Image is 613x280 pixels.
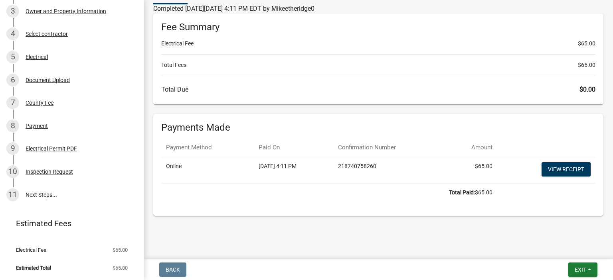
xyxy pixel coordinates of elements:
[542,162,591,176] a: View receipt
[6,119,19,132] div: 8
[578,61,595,69] span: $65.00
[26,8,106,14] div: Owner and Property Information
[449,189,475,196] b: Total Paid:
[446,138,498,157] th: Amount
[16,265,51,270] span: Estimated Total
[446,157,498,183] td: $65.00
[161,61,595,69] li: Total Fees
[166,266,180,273] span: Back
[6,51,19,63] div: 5
[6,188,19,201] div: 11
[568,262,597,277] button: Exit
[161,183,497,202] td: $65.00
[254,157,333,183] td: [DATE] 4:11 PM
[161,138,254,157] th: Payment Method
[161,157,254,183] td: Online
[6,5,19,18] div: 3
[161,22,595,33] h6: Fee Summary
[113,265,128,270] span: $65.00
[161,122,595,133] h6: Payments Made
[254,138,333,157] th: Paid On
[113,247,128,253] span: $65.00
[26,146,77,151] div: Electrical Permit PDF
[26,77,70,83] div: Document Upload
[161,86,595,93] h6: Total Due
[153,5,314,12] span: Completed [DATE][DATE] 4:11 PM EDT by Mikeetheridge0
[159,262,186,277] button: Back
[26,54,48,60] div: Electrical
[26,100,53,106] div: County Fee
[161,39,595,48] li: Electrical Fee
[575,266,586,273] span: Exit
[26,123,48,129] div: Payment
[26,31,68,37] div: Select contractor
[578,39,595,48] span: $65.00
[333,157,446,183] td: 218740758260
[6,96,19,109] div: 7
[6,74,19,86] div: 6
[333,138,446,157] th: Confirmation Number
[579,86,595,93] span: $0.00
[26,169,73,174] div: Inspection Request
[6,142,19,155] div: 9
[6,27,19,40] div: 4
[6,215,131,231] a: Estimated Fees
[6,165,19,178] div: 10
[16,247,46,253] span: Electrical Fee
